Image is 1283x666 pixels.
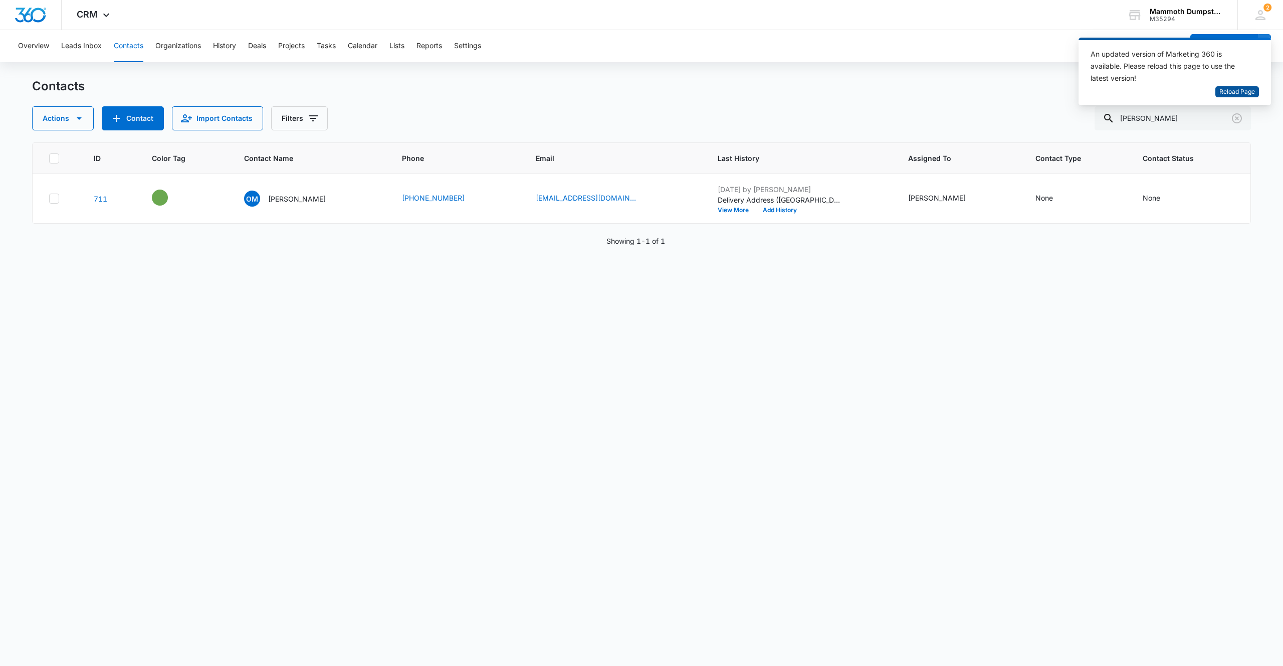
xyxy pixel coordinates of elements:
[271,106,328,130] button: Filters
[536,193,654,205] div: Email - plaza1musani@gmail.com - Select to Edit Field
[1095,106,1251,130] input: Search Contacts
[1143,153,1220,163] span: Contact Status
[718,195,843,205] p: Delivery Address ([GEOGRAPHIC_DATA]) changed to [STREET_ADDRESS].
[155,30,201,62] button: Organizations
[94,153,113,163] span: ID
[213,30,236,62] button: History
[402,193,483,205] div: Phone - (651) 352-8208 - Select to Edit Field
[152,153,205,163] span: Color Tag
[77,9,98,20] span: CRM
[1219,87,1255,97] span: Reload Page
[536,153,679,163] span: Email
[18,30,49,62] button: Overview
[908,193,984,205] div: Assigned To - Bryan McCartney - Select to Edit Field
[1190,34,1258,58] button: Add Contact
[756,207,804,213] button: Add History
[416,30,442,62] button: Reports
[348,30,377,62] button: Calendar
[1263,4,1271,12] span: 2
[536,193,636,203] a: [EMAIL_ADDRESS][DOMAIN_NAME]
[1091,48,1247,84] div: An updated version of Marketing 360 is available. Please reload this page to use the latest version!
[32,106,94,130] button: Actions
[94,195,107,203] a: Navigate to contact details page for Osman Musani
[248,30,266,62] button: Deals
[1150,8,1223,16] div: account name
[172,106,263,130] button: Import Contacts
[402,153,497,163] span: Phone
[244,153,363,163] span: Contact Name
[718,153,870,163] span: Last History
[1035,153,1104,163] span: Contact Type
[244,191,260,207] span: OM
[1215,86,1259,98] button: Reload Page
[278,30,305,62] button: Projects
[718,184,843,195] p: [DATE] by [PERSON_NAME]
[389,30,404,62] button: Lists
[317,30,336,62] button: Tasks
[908,153,997,163] span: Assigned To
[1143,193,1160,203] div: None
[1143,193,1178,205] div: Contact Status - None - Select to Edit Field
[454,30,481,62] button: Settings
[244,191,344,207] div: Contact Name - Osman Musani - Select to Edit Field
[61,30,102,62] button: Leads Inbox
[718,207,756,213] button: View More
[1035,193,1071,205] div: Contact Type - None - Select to Edit Field
[1229,110,1245,126] button: Clear
[114,30,143,62] button: Contacts
[32,79,85,94] h1: Contacts
[102,106,164,130] button: Add Contact
[1035,193,1053,203] div: None
[908,193,966,203] div: [PERSON_NAME]
[1150,16,1223,23] div: account id
[152,190,186,206] div: - - Select to Edit Field
[606,236,665,246] p: Showing 1-1 of 1
[268,194,326,204] p: [PERSON_NAME]
[402,193,465,203] a: [PHONE_NUMBER]
[1263,4,1271,12] div: notifications count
